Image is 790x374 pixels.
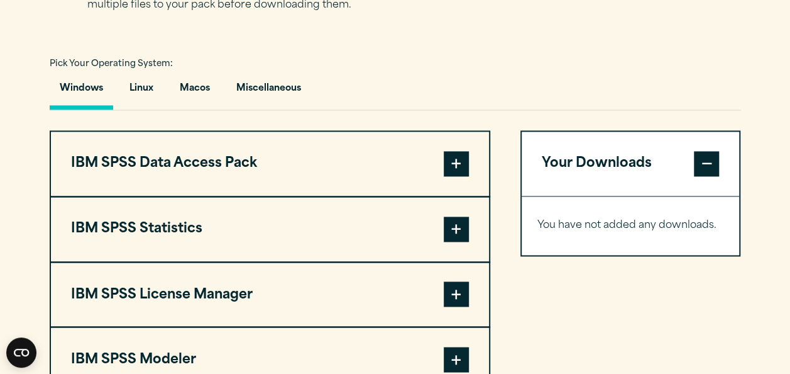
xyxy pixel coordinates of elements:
[522,196,740,255] div: Your Downloads
[522,132,740,196] button: Your Downloads
[226,74,311,110] button: Miscellaneous
[50,60,173,68] span: Pick Your Operating System:
[50,74,113,110] button: Windows
[119,74,163,110] button: Linux
[170,74,220,110] button: Macos
[6,337,36,368] button: Open CMP widget
[51,197,489,261] button: IBM SPSS Statistics
[51,263,489,327] button: IBM SPSS License Manager
[537,217,724,235] p: You have not added any downloads.
[51,132,489,196] button: IBM SPSS Data Access Pack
